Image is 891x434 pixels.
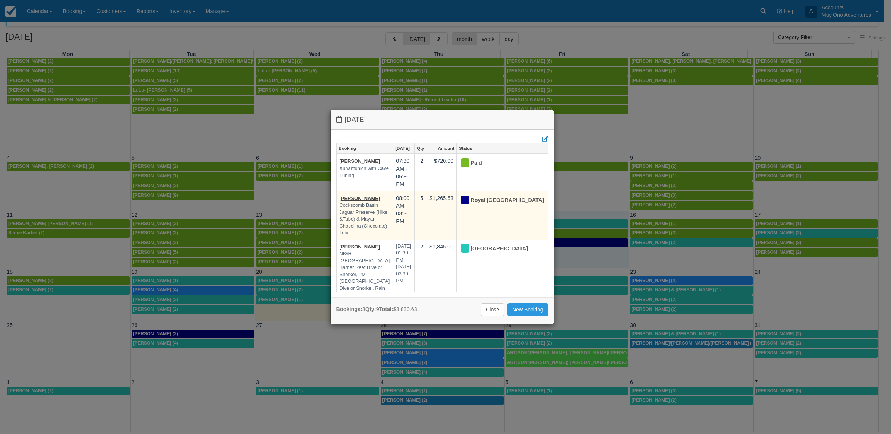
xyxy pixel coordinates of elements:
[340,158,380,164] a: [PERSON_NAME]
[481,303,504,316] a: Close
[336,306,362,312] strong: Bookings:
[415,240,426,343] td: 2
[426,154,457,191] td: $720.00
[426,240,457,343] td: $1,845.00
[426,143,456,153] a: Amount
[426,191,457,240] td: $1,265.63
[415,143,426,153] a: Qty
[340,202,390,237] em: Cockscomb Basin Jaguar Preserve (Hike &Tube) & Mayan Chocol'ha (Chocolate) Tour
[337,143,393,153] a: Booking
[396,243,411,284] em: [DATE] 01:30 PM — [DATE] 03:30 PM
[393,143,414,153] a: [DATE]
[336,305,417,313] div: 3 9 $3,830.63
[393,154,415,191] td: 07:30 AM - 05:30 PM
[365,306,376,312] strong: Qty:
[340,165,390,179] em: Xunantunich with Cave Tubing
[460,194,538,206] div: Royal [GEOGRAPHIC_DATA]
[507,303,548,316] a: New Booking
[336,116,548,124] h4: [DATE]
[340,244,380,250] a: [PERSON_NAME]
[340,196,380,201] a: [PERSON_NAME]
[340,250,390,340] em: NIGHT - [GEOGRAPHIC_DATA] Barrier Reef Dive or Snorkel, PM - [GEOGRAPHIC_DATA] Dive or Snorkel, R...
[415,154,426,191] td: 2
[460,243,538,255] div: [GEOGRAPHIC_DATA]
[460,157,538,169] div: Paid
[457,143,548,153] a: Status
[415,191,426,240] td: 5
[379,306,393,312] strong: Total:
[393,191,415,240] td: 08:00 AM - 03:30 PM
